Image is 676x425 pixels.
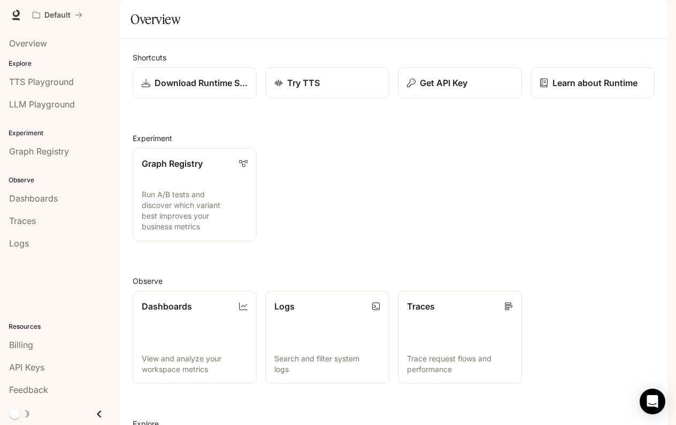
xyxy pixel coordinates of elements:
a: LogsSearch and filter system logs [265,291,389,384]
p: Dashboards [142,300,192,313]
p: Traces [407,300,435,313]
p: Logs [274,300,295,313]
p: View and analyze your workspace metrics [142,353,248,375]
h2: Shortcuts [133,52,655,63]
h1: Overview [130,9,180,30]
p: Download Runtime SDK [155,76,248,89]
a: Download Runtime SDK [133,67,257,98]
p: Run A/B tests and discover which variant best improves your business metrics [142,189,248,232]
a: Graph RegistryRun A/B tests and discover which variant best improves your business metrics [133,148,257,241]
p: Default [44,11,71,20]
a: Learn about Runtime [531,67,655,98]
a: DashboardsView and analyze your workspace metrics [133,291,257,384]
p: Try TTS [287,76,320,89]
a: Try TTS [265,67,389,98]
button: All workspaces [28,4,87,26]
div: Open Intercom Messenger [640,389,665,414]
p: Graph Registry [142,157,203,170]
button: Get API Key [398,67,522,98]
p: Search and filter system logs [274,353,380,375]
p: Learn about Runtime [552,76,637,89]
p: Trace request flows and performance [407,353,513,375]
p: Get API Key [420,76,467,89]
h2: Experiment [133,133,655,144]
h2: Observe [133,275,655,287]
a: TracesTrace request flows and performance [398,291,522,384]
